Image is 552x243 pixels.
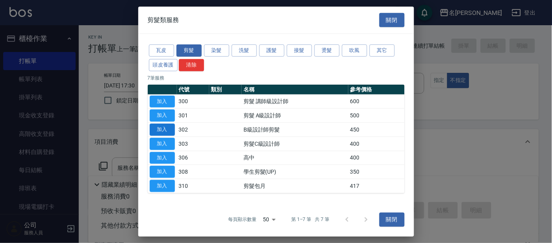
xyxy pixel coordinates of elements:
[149,59,178,71] button: 頭皮養護
[179,59,204,71] button: 清除
[348,165,405,179] td: 350
[177,95,209,109] td: 300
[242,179,348,193] td: 剪髮包月
[150,95,175,108] button: 加入
[348,122,405,137] td: 450
[314,45,340,57] button: 燙髮
[204,45,229,57] button: 染髮
[150,138,175,150] button: 加入
[348,151,405,165] td: 400
[177,109,209,123] td: 301
[242,95,348,109] td: 剪髮 講師級設計師
[291,216,329,223] p: 第 1–7 筆 共 7 筆
[177,122,209,137] td: 302
[150,152,175,164] button: 加入
[150,180,175,192] button: 加入
[348,84,405,95] th: 參考價格
[242,84,348,95] th: 名稱
[259,45,284,57] button: 護髮
[177,45,202,57] button: 剪髮
[228,216,256,223] p: 每頁顯示數量
[149,45,174,57] button: 瓦皮
[379,212,405,227] button: 關閉
[148,74,405,81] p: 7 筆服務
[148,16,179,24] span: 剪髮類服務
[177,137,209,151] td: 303
[370,45,395,57] button: 其它
[150,166,175,178] button: 加入
[342,45,367,57] button: 吹風
[177,165,209,179] td: 308
[150,109,175,122] button: 加入
[260,209,279,230] div: 50
[242,165,348,179] td: 學生剪髮(UP)
[242,151,348,165] td: 高中
[348,179,405,193] td: 417
[242,122,348,137] td: B級設計師剪髮
[242,109,348,123] td: 剪髮 A級設計師
[232,45,257,57] button: 洗髮
[177,179,209,193] td: 310
[348,95,405,109] td: 600
[150,124,175,136] button: 加入
[287,45,312,57] button: 接髮
[348,109,405,123] td: 500
[209,84,242,95] th: 類別
[379,13,405,27] button: 關閉
[177,84,209,95] th: 代號
[177,151,209,165] td: 306
[348,137,405,151] td: 400
[242,137,348,151] td: 剪髮C級設計師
